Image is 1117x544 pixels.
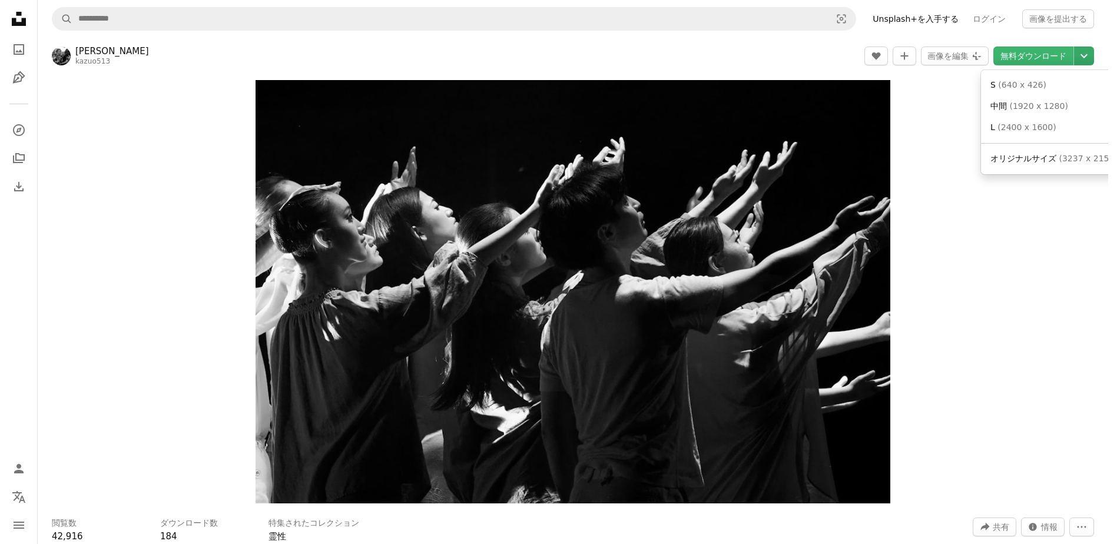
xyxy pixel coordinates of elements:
button: ダウンロードサイズを選択してください [1074,47,1094,65]
span: ( 1920 x 1280 ) [1009,101,1068,111]
span: 中間 [990,101,1007,111]
span: L [990,122,995,132]
span: ( 2400 x 1600 ) [997,122,1056,132]
span: オリジナルサイズ [990,154,1056,163]
span: S [990,80,996,89]
span: ( 3237 x 2158 ) [1059,154,1117,163]
span: ( 640 x 426 ) [998,80,1046,89]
